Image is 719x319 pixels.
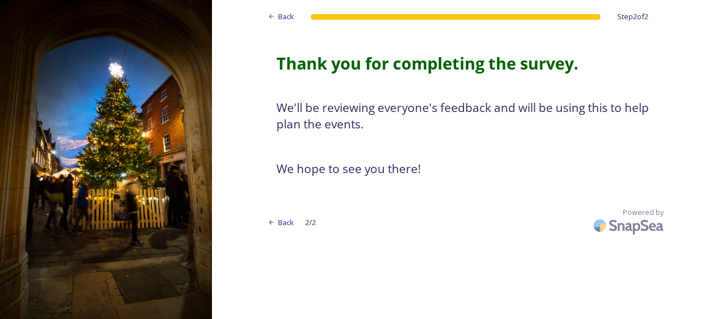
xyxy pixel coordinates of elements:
[276,161,655,178] h3: We hope to see you there!
[623,207,664,218] span: Powered by
[617,11,648,22] span: Step 2 of 2
[276,52,578,74] strong: Thank you for completing the survey.
[305,217,316,228] span: 2 / 2
[276,100,655,133] h3: We'll be reviewing everyone's feedback and will be using this to help plan the events.
[590,212,669,239] img: SnapSea Logo
[278,217,294,228] span: Back
[278,11,294,22] span: Back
